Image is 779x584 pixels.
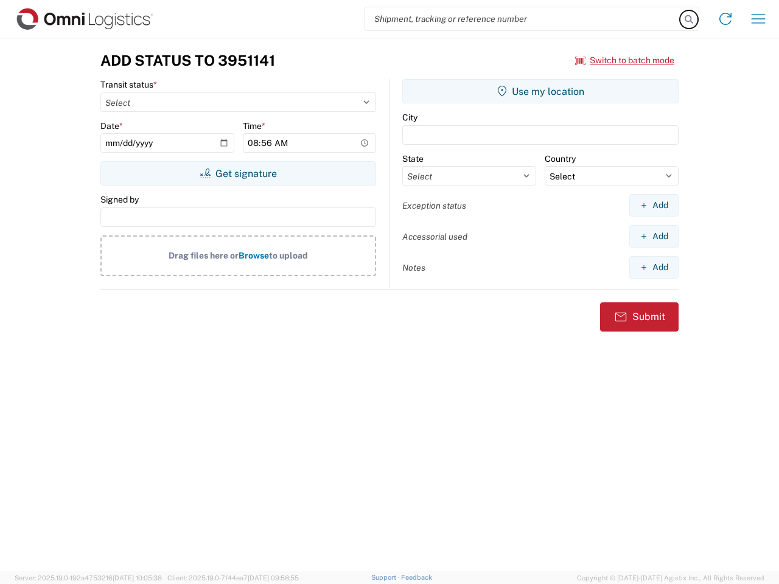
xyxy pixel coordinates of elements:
[629,225,679,248] button: Add
[248,574,299,582] span: [DATE] 09:58:55
[15,574,162,582] span: Server: 2025.19.0-192a4753216
[169,251,239,260] span: Drag files here or
[402,262,425,273] label: Notes
[629,256,679,279] button: Add
[575,50,674,71] button: Switch to batch mode
[577,572,764,583] span: Copyright © [DATE]-[DATE] Agistix Inc., All Rights Reserved
[365,7,680,30] input: Shipment, tracking or reference number
[402,231,467,242] label: Accessorial used
[113,574,162,582] span: [DATE] 10:05:38
[100,194,139,205] label: Signed by
[269,251,308,260] span: to upload
[100,120,123,131] label: Date
[402,153,424,164] label: State
[402,79,679,103] button: Use my location
[402,200,466,211] label: Exception status
[401,574,432,581] a: Feedback
[243,120,265,131] label: Time
[371,574,402,581] a: Support
[100,79,157,90] label: Transit status
[629,194,679,217] button: Add
[239,251,269,260] span: Browse
[100,161,376,186] button: Get signature
[167,574,299,582] span: Client: 2025.19.0-7f44ea7
[600,302,679,332] button: Submit
[100,52,275,69] h3: Add Status to 3951141
[545,153,576,164] label: Country
[402,112,417,123] label: City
